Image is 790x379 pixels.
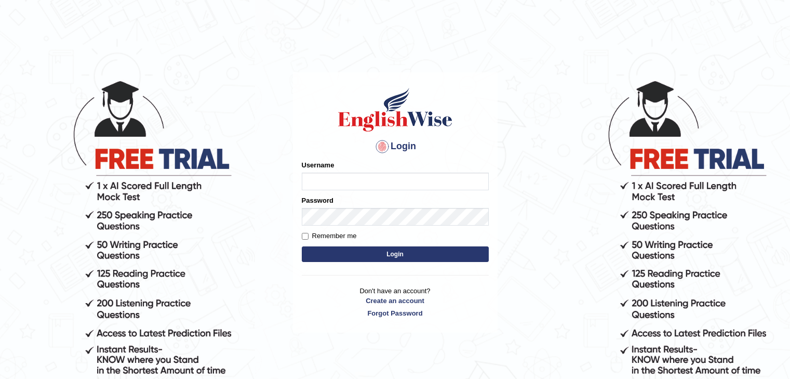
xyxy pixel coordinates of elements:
a: Forgot Password [302,308,489,318]
label: Remember me [302,231,357,241]
a: Create an account [302,296,489,306]
h4: Login [302,138,489,155]
button: Login [302,246,489,262]
p: Don't have an account? [302,286,489,318]
input: Remember me [302,233,309,240]
label: Username [302,160,334,170]
img: Logo of English Wise sign in for intelligent practice with AI [336,86,454,133]
label: Password [302,195,333,205]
